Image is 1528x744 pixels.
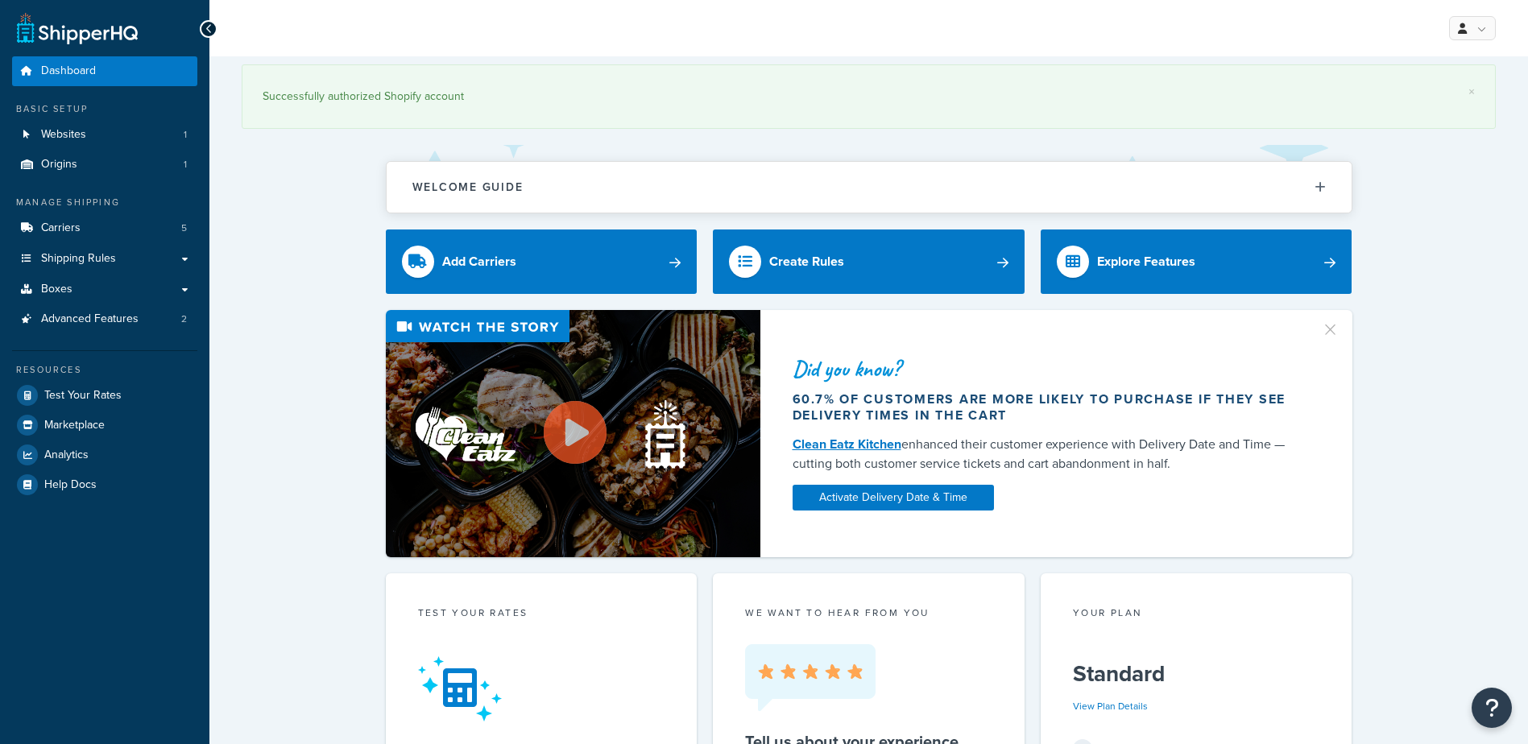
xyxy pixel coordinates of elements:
a: Origins1 [12,150,197,180]
li: Websites [12,120,197,150]
span: Carriers [41,221,81,235]
span: 1 [184,158,187,172]
div: Did you know? [793,358,1302,380]
span: Dashboard [41,64,96,78]
span: Help Docs [44,478,97,492]
span: Analytics [44,448,89,462]
a: Shipping Rules [12,244,197,274]
a: Explore Features [1041,229,1352,294]
h2: Welcome Guide [412,181,524,193]
div: 60.7% of customers are more likely to purchase if they see delivery times in the cart [793,391,1302,424]
div: Successfully authorized Shopify account [263,85,1475,108]
a: Boxes [12,275,197,304]
div: Test your rates [418,606,665,624]
a: Marketplace [12,411,197,440]
li: Carriers [12,213,197,243]
div: Basic Setup [12,102,197,116]
a: Carriers5 [12,213,197,243]
a: Clean Eatz Kitchen [793,435,901,453]
li: Origins [12,150,197,180]
span: Boxes [41,283,72,296]
img: Video thumbnail [386,310,760,557]
a: View Plan Details [1073,699,1148,713]
a: × [1468,85,1475,98]
a: Analytics [12,440,197,469]
span: 1 [184,128,187,142]
a: Activate Delivery Date & Time [793,485,994,510]
li: Advanced Features [12,304,197,334]
span: 5 [181,221,187,235]
span: Shipping Rules [41,252,116,266]
a: Create Rules [713,229,1025,294]
div: enhanced their customer experience with Delivery Date and Time — cutting both customer service ti... [793,435,1302,473]
a: Help Docs [12,470,197,499]
div: Manage Shipping [12,196,197,209]
span: Advanced Features [41,312,139,326]
a: Websites1 [12,120,197,150]
div: Resources [12,363,197,377]
span: 2 [181,312,187,326]
div: Explore Features [1097,250,1195,273]
div: Your Plan [1073,606,1320,624]
p: we want to hear from you [745,606,992,620]
a: Advanced Features2 [12,304,197,334]
span: Origins [41,158,77,172]
a: Test Your Rates [12,381,197,410]
span: Test Your Rates [44,389,122,403]
span: Websites [41,128,86,142]
a: Dashboard [12,56,197,86]
button: Welcome Guide [387,162,1352,213]
a: Add Carriers [386,229,698,294]
span: Marketplace [44,419,105,432]
div: Add Carriers [442,250,516,273]
button: Open Resource Center [1472,688,1512,728]
div: Create Rules [769,250,844,273]
h5: Standard [1073,661,1320,687]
